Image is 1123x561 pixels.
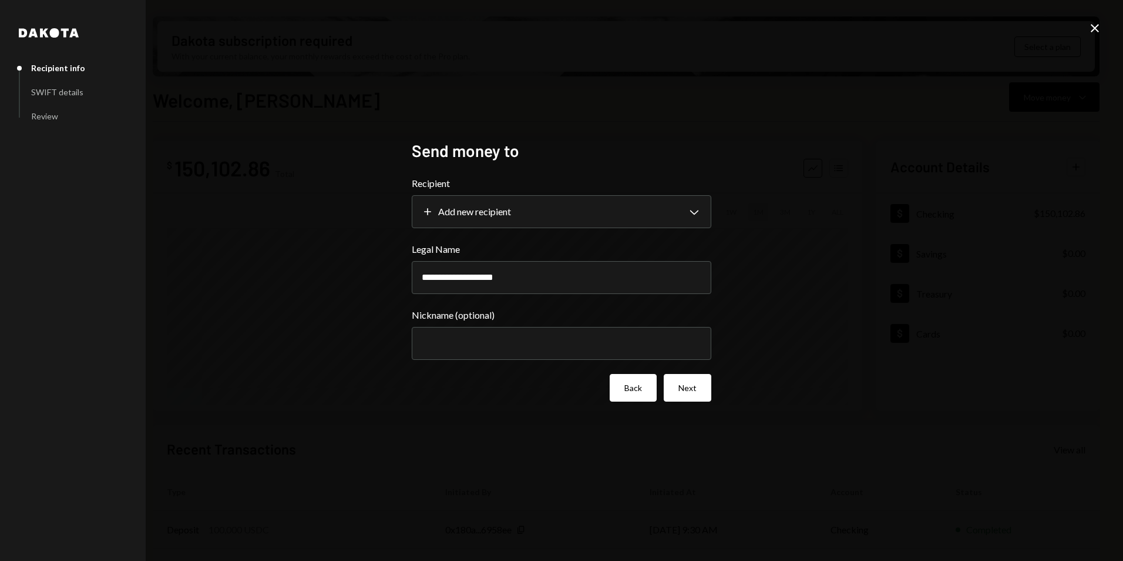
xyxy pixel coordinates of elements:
[31,111,58,121] div: Review
[664,374,711,402] button: Next
[31,87,83,97] div: SWIFT details
[412,139,711,162] h2: Send money to
[610,374,657,402] button: Back
[31,63,85,73] div: Recipient info
[412,176,711,191] label: Recipient
[412,242,711,256] label: Legal Name
[412,195,711,228] button: Recipient
[412,308,711,322] label: Nickname (optional)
